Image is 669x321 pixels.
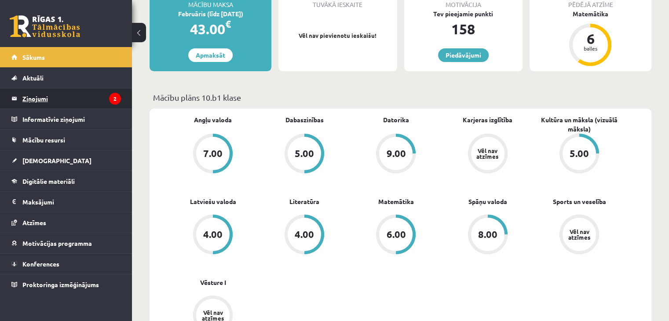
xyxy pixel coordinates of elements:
[22,177,75,185] span: Digitālie materiāli
[438,48,489,62] a: Piedāvājumi
[404,9,523,18] div: Tev pieejamie punkti
[11,68,121,88] a: Aktuāli
[475,148,500,159] div: Vēl nav atzīmes
[283,31,392,40] p: Vēl nav pievienotu ieskaišu!
[295,230,314,239] div: 4.00
[201,310,225,321] div: Vēl nav atzīmes
[11,192,121,212] a: Maksājumi
[22,136,65,144] span: Mācību resursi
[10,15,80,37] a: Rīgas 1. Tālmācības vidusskola
[570,149,589,158] div: 5.00
[11,233,121,253] a: Motivācijas programma
[404,18,523,40] div: 158
[22,109,121,129] legend: Informatīvie ziņojumi
[167,134,259,175] a: 7.00
[22,192,121,212] legend: Maksājumi
[167,215,259,256] a: 4.00
[11,212,121,233] a: Atzīmes
[22,219,46,226] span: Atzīmes
[289,197,319,206] a: Literatūra
[350,134,442,175] a: 9.00
[22,281,99,288] span: Proktoringa izmēģinājums
[534,115,625,134] a: Kultūra un māksla (vizuālā māksla)
[378,197,414,206] a: Matemātika
[22,157,91,164] span: [DEMOGRAPHIC_DATA]
[190,197,236,206] a: Latviešu valoda
[386,149,406,158] div: 9.00
[463,115,512,124] a: Karjeras izglītība
[11,109,121,129] a: Informatīvie ziņojumi
[150,9,271,18] div: Februāris (līdz [DATE])
[386,230,406,239] div: 6.00
[11,254,121,274] a: Konferences
[534,134,625,175] a: 5.00
[442,215,534,256] a: 8.00
[468,197,507,206] a: Spāņu valoda
[200,278,226,287] a: Vēsture I
[22,53,45,61] span: Sākums
[153,91,648,103] p: Mācību plāns 10.b1 klase
[534,215,625,256] a: Vēl nav atzīmes
[194,115,232,124] a: Angļu valoda
[552,197,606,206] a: Sports un veselība
[225,18,231,30] span: €
[188,48,233,62] a: Apmaksāt
[203,230,223,239] div: 4.00
[22,74,44,82] span: Aktuāli
[442,134,534,175] a: Vēl nav atzīmes
[22,239,92,247] span: Motivācijas programma
[478,230,497,239] div: 8.00
[11,130,121,150] a: Mācību resursi
[11,47,121,67] a: Sākums
[11,150,121,171] a: [DEMOGRAPHIC_DATA]
[530,9,651,67] a: Matemātika 6 balles
[11,88,121,109] a: Ziņojumi2
[203,149,223,158] div: 7.00
[577,46,603,51] div: balles
[350,215,442,256] a: 6.00
[530,9,651,18] div: Matemātika
[11,171,121,191] a: Digitālie materiāli
[22,260,59,268] span: Konferences
[11,274,121,295] a: Proktoringa izmēģinājums
[383,115,409,124] a: Datorika
[285,115,324,124] a: Dabaszinības
[567,229,592,240] div: Vēl nav atzīmes
[259,134,350,175] a: 5.00
[150,18,271,40] div: 43.00
[22,88,121,109] legend: Ziņojumi
[109,93,121,105] i: 2
[295,149,314,158] div: 5.00
[259,215,350,256] a: 4.00
[577,32,603,46] div: 6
